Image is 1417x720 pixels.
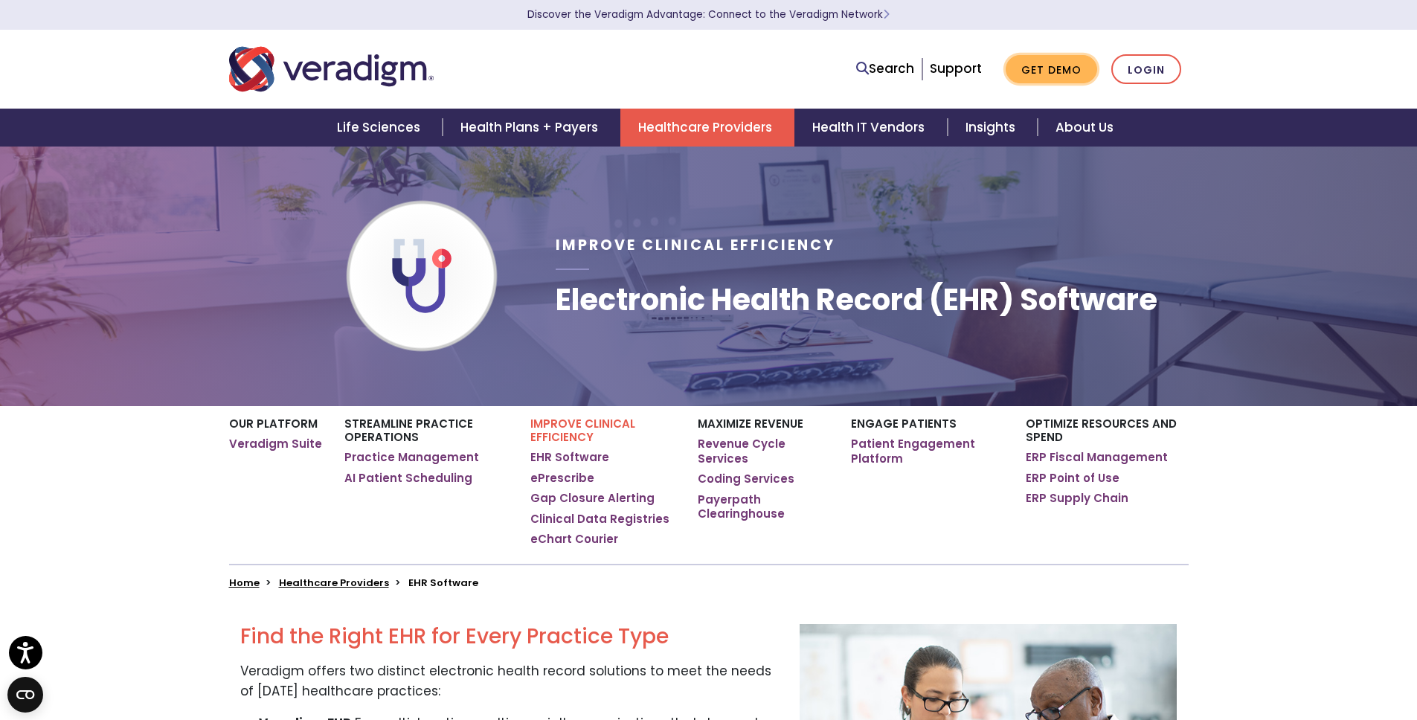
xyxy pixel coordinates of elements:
a: Coding Services [698,472,794,486]
a: ERP Point of Use [1026,471,1119,486]
a: Patient Engagement Platform [851,437,1003,466]
a: Payerpath Clearinghouse [698,492,828,521]
h2: Find the Right EHR for Every Practice Type [240,624,777,649]
a: Revenue Cycle Services [698,437,828,466]
a: Healthcare Providers [279,576,389,590]
a: ePrescribe [530,471,594,486]
a: Gap Closure Alerting [530,491,655,506]
a: Veradigm Suite [229,437,322,451]
a: Insights [948,109,1038,147]
a: Discover the Veradigm Advantage: Connect to the Veradigm NetworkLearn More [527,7,890,22]
a: Health IT Vendors [794,109,947,147]
a: ERP Fiscal Management [1026,450,1168,465]
a: Clinical Data Registries [530,512,669,527]
span: Improve Clinical Efficiency [556,235,835,255]
a: AI Patient Scheduling [344,471,472,486]
a: Support [930,60,982,77]
a: Healthcare Providers [620,109,794,147]
button: Open CMP widget [7,677,43,713]
a: eChart Courier [530,532,618,547]
a: Login [1111,54,1181,85]
img: Veradigm logo [229,45,434,94]
a: EHR Software [530,450,609,465]
a: Life Sciences [319,109,443,147]
a: Get Demo [1006,55,1097,84]
a: About Us [1038,109,1131,147]
a: Health Plans + Payers [443,109,620,147]
p: Veradigm offers two distinct electronic health record solutions to meet the needs of [DATE] healt... [240,661,777,701]
h1: Electronic Health Record (EHR) Software [556,282,1157,318]
a: Search [856,59,914,79]
a: ERP Supply Chain [1026,491,1128,506]
span: Learn More [883,7,890,22]
a: Home [229,576,260,590]
a: Practice Management [344,450,479,465]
